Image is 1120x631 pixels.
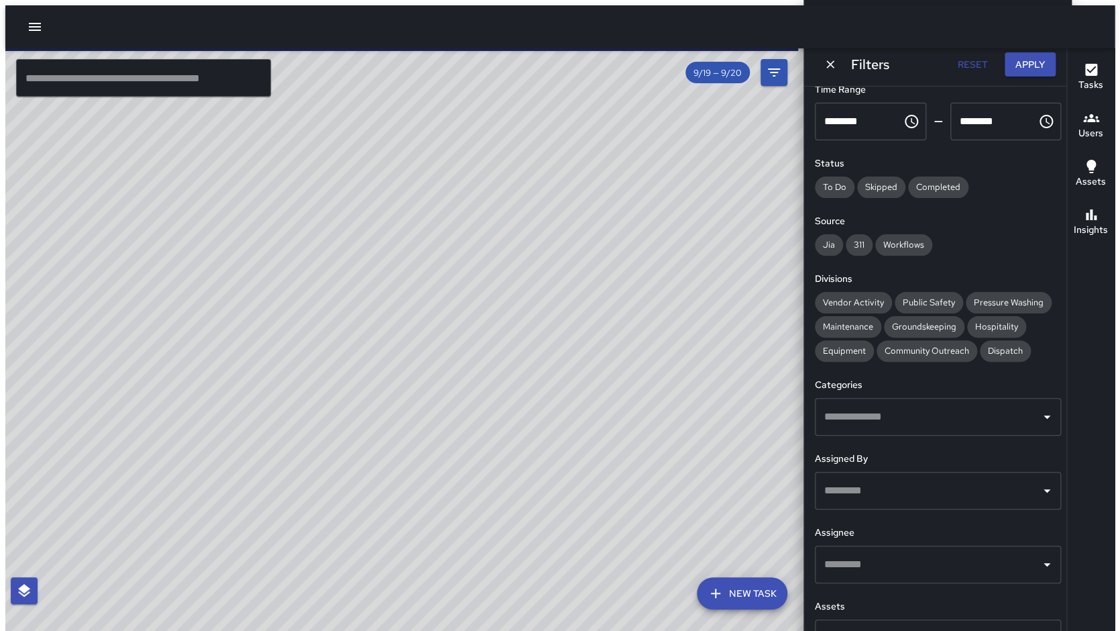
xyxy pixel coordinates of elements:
span: Public Safety [895,297,963,308]
div: Maintenance [815,316,881,338]
div: Pressure Washing [966,292,1052,313]
span: 9/19 — 9/20 [685,67,750,79]
span: Hospitality [967,321,1026,332]
span: Jia [815,239,843,250]
h6: Filters [851,54,889,75]
span: To Do [815,181,854,193]
span: Pressure Washing [966,297,1052,308]
button: Open [1038,555,1056,574]
h6: Divisions [815,272,1061,287]
button: Apply [1005,52,1056,77]
div: To Do [815,177,854,198]
button: Insights [1067,199,1115,247]
span: Completed [908,181,968,193]
h6: Insights [1074,223,1108,238]
button: Users [1067,102,1115,150]
div: Groundskeeping [884,316,964,338]
span: Workflows [875,239,932,250]
button: Choose time, selected time is 11:59 PM [1033,108,1060,135]
h6: Source [815,214,1061,229]
span: Dispatch [980,345,1031,356]
div: Dispatch [980,340,1031,362]
h6: Categories [815,378,1061,393]
div: Public Safety [895,292,963,313]
button: Filters [761,59,787,86]
div: Community Outreach [877,340,977,362]
h6: Assets [1076,175,1106,189]
div: Skipped [857,177,905,198]
button: Assets [1067,150,1115,199]
span: Equipment [815,345,874,356]
h6: Assigned By [815,452,1061,467]
div: Equipment [815,340,874,362]
button: Reset [951,52,994,77]
h6: Tasks [1078,78,1103,93]
span: Vendor Activity [815,297,892,308]
span: Community Outreach [877,345,977,356]
button: New Task [697,577,787,610]
span: Maintenance [815,321,881,332]
h6: Assets [815,599,1061,614]
div: Workflows [875,234,932,256]
div: Jia [815,234,843,256]
span: Skipped [857,181,905,193]
div: Hospitality [967,316,1026,338]
button: Open [1038,481,1056,500]
button: Tasks [1067,54,1115,102]
button: Open [1038,407,1056,426]
h6: Status [815,156,1061,171]
span: Groundskeeping [884,321,964,332]
button: Choose time, selected time is 12:00 AM [898,108,925,135]
h6: Assignee [815,526,1061,540]
h6: Time Range [815,83,1061,97]
h6: Users [1078,126,1103,141]
div: Completed [908,177,968,198]
div: 311 [846,234,873,256]
button: Dismiss [820,54,840,75]
div: Vendor Activity [815,292,892,313]
span: 311 [846,239,873,250]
